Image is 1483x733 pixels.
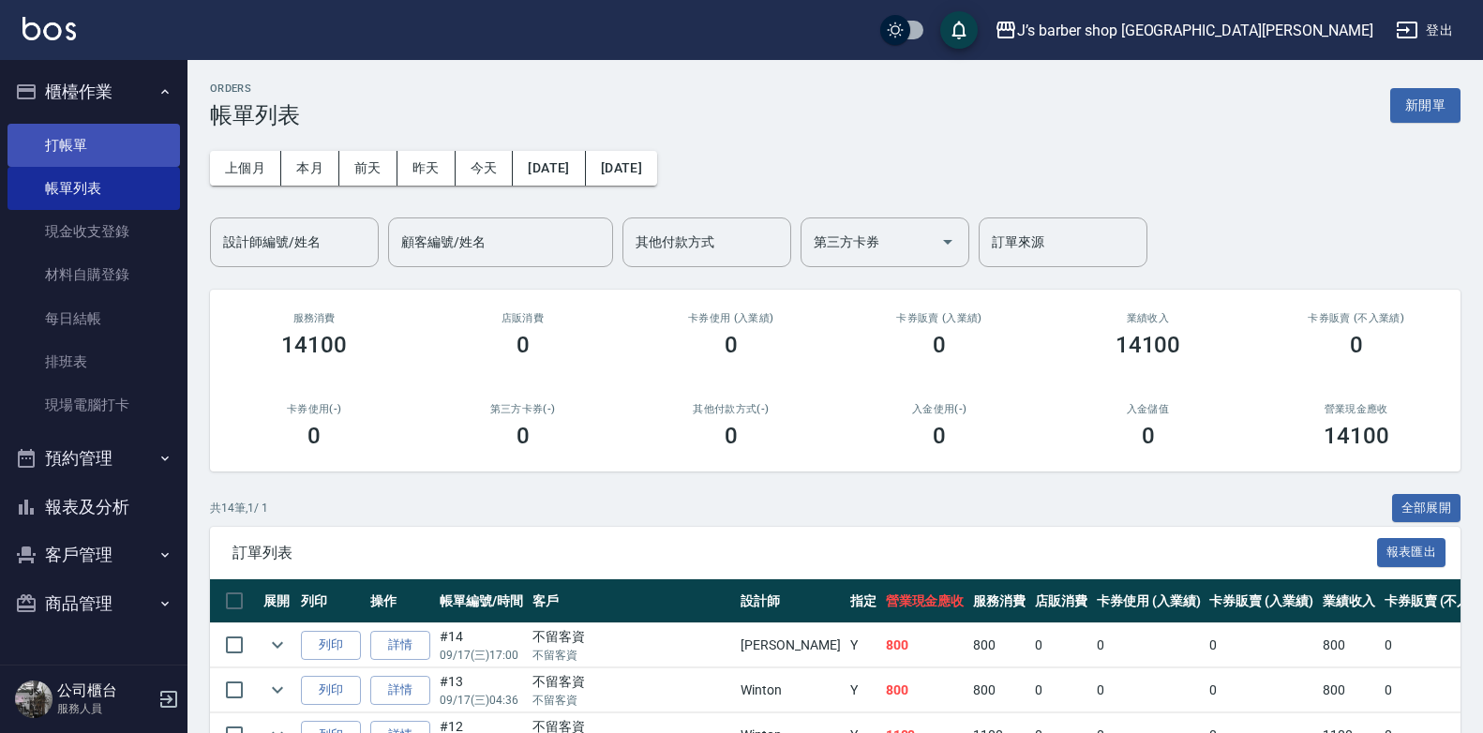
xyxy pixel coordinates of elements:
[1318,623,1380,667] td: 800
[933,332,946,358] h3: 0
[725,332,738,358] h3: 0
[370,631,430,660] a: 詳情
[1275,403,1438,415] h2: 營業現金應收
[57,700,153,717] p: 服務人員
[586,151,657,186] button: [DATE]
[7,340,180,383] a: 排班表
[1030,623,1092,667] td: 0
[22,17,76,40] img: Logo
[532,647,732,664] p: 不留客資
[281,332,347,358] h3: 14100
[441,403,604,415] h2: 第三方卡券(-)
[210,500,268,516] p: 共 14 筆, 1 / 1
[513,151,585,186] button: [DATE]
[263,631,292,659] button: expand row
[1205,668,1318,712] td: 0
[1030,579,1092,623] th: 店販消費
[397,151,456,186] button: 昨天
[7,579,180,628] button: 商品管理
[366,579,435,623] th: 操作
[440,692,523,709] p: 09/17 (三) 04:36
[1092,668,1206,712] td: 0
[232,312,396,324] h3: 服務消費
[1066,403,1229,415] h2: 入金儲值
[1388,13,1461,48] button: 登出
[7,167,180,210] a: 帳單列表
[1392,494,1461,523] button: 全部展開
[7,253,180,296] a: 材料自購登錄
[301,676,361,705] button: 列印
[725,423,738,449] h3: 0
[435,623,528,667] td: #14
[846,668,881,712] td: Y
[339,151,397,186] button: 前天
[846,623,881,667] td: Y
[15,681,52,718] img: Person
[858,312,1021,324] h2: 卡券販賣 (入業績)
[1092,579,1206,623] th: 卡券使用 (入業績)
[296,579,366,623] th: 列印
[301,631,361,660] button: 列印
[7,434,180,483] button: 預約管理
[307,423,321,449] h3: 0
[1390,88,1461,123] button: 新開單
[1066,312,1229,324] h2: 業績收入
[281,151,339,186] button: 本月
[1275,312,1438,324] h2: 卡券販賣 (不入業績)
[933,227,963,257] button: Open
[968,623,1030,667] td: 800
[650,403,813,415] h2: 其他付款方式(-)
[232,544,1377,562] span: 訂單列表
[1324,423,1389,449] h3: 14100
[210,102,300,128] h3: 帳單列表
[532,672,732,692] div: 不留客資
[1318,579,1380,623] th: 業績收入
[1017,19,1373,42] div: J’s barber shop [GEOGRAPHIC_DATA][PERSON_NAME]
[858,403,1021,415] h2: 入金使用(-)
[7,383,180,426] a: 現場電腦打卡
[7,483,180,531] button: 報表及分析
[1377,543,1446,561] a: 報表匯出
[7,297,180,340] a: 每日結帳
[881,579,969,623] th: 營業現金應收
[881,668,969,712] td: 800
[259,579,296,623] th: 展開
[528,579,737,623] th: 客戶
[1116,332,1181,358] h3: 14100
[933,423,946,449] h3: 0
[435,579,528,623] th: 帳單編號/時間
[532,692,732,709] p: 不留客資
[517,332,530,358] h3: 0
[1205,579,1318,623] th: 卡券販賣 (入業績)
[517,423,530,449] h3: 0
[7,67,180,116] button: 櫃檯作業
[532,627,732,647] div: 不留客資
[736,623,845,667] td: [PERSON_NAME]
[846,579,881,623] th: 指定
[440,647,523,664] p: 09/17 (三) 17:00
[940,11,978,49] button: save
[650,312,813,324] h2: 卡券使用 (入業績)
[1318,668,1380,712] td: 800
[263,676,292,704] button: expand row
[210,82,300,95] h2: ORDERS
[1390,96,1461,113] a: 新開單
[7,124,180,167] a: 打帳單
[441,312,604,324] h2: 店販消費
[1092,623,1206,667] td: 0
[1205,623,1318,667] td: 0
[968,668,1030,712] td: 800
[232,403,396,415] h2: 卡券使用(-)
[1030,668,1092,712] td: 0
[1350,332,1363,358] h3: 0
[881,623,969,667] td: 800
[210,151,281,186] button: 上個月
[1377,538,1446,567] button: 報表匯出
[736,668,845,712] td: Winton
[57,681,153,700] h5: 公司櫃台
[7,531,180,579] button: 客戶管理
[987,11,1381,50] button: J’s barber shop [GEOGRAPHIC_DATA][PERSON_NAME]
[968,579,1030,623] th: 服務消費
[370,676,430,705] a: 詳情
[456,151,514,186] button: 今天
